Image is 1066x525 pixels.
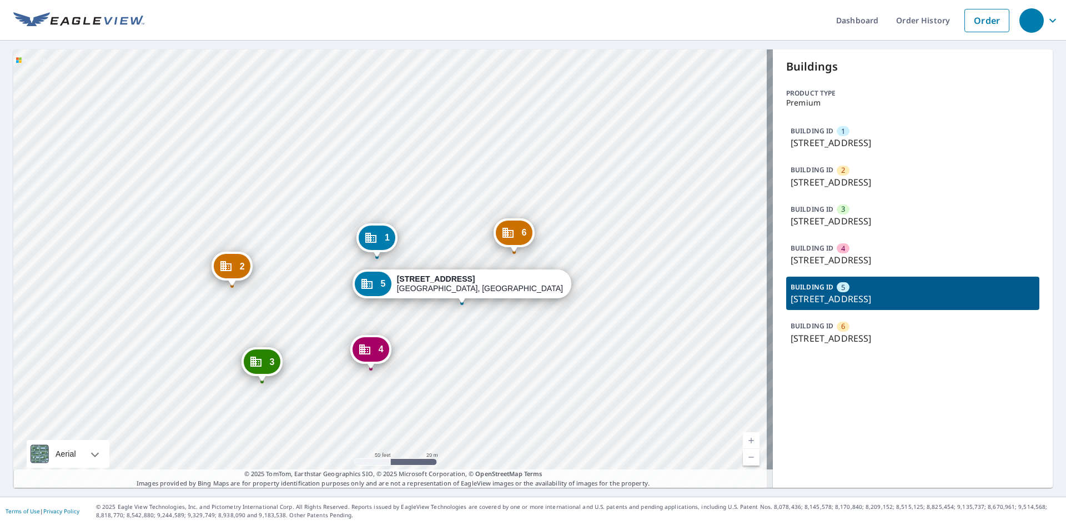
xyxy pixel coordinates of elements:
[791,332,1035,345] p: [STREET_ADDRESS]
[791,176,1035,189] p: [STREET_ADDRESS]
[397,274,475,283] strong: [STREET_ADDRESS]
[841,282,845,293] span: 5
[13,12,144,29] img: EV Logo
[493,218,534,253] div: Dropped pin, building 6, Commercial property, 19 Topsail Ct Hampton, VA 23666
[52,440,79,468] div: Aerial
[786,58,1039,75] p: Buildings
[13,469,773,488] p: Images provided by Bing Maps are for property identification purposes only and are not a represen...
[524,469,542,478] a: Terms
[356,223,398,258] div: Dropped pin, building 1, Commercial property, 105 E Lakeshore Dr Hampton, VA 23666
[385,233,390,242] span: 1
[786,98,1039,107] p: Premium
[242,347,283,382] div: Dropped pin, building 3, Commercial property, 2 Keel Ct Hampton, VA 23666
[353,269,571,304] div: Dropped pin, building 5, Commercial property, 109 E Lakeshore Dr Hampton, VA 23666
[270,358,275,366] span: 3
[791,136,1035,149] p: [STREET_ADDRESS]
[841,204,845,214] span: 3
[521,228,526,237] span: 6
[96,503,1060,519] p: © 2025 Eagle View Technologies, Inc. and Pictometry International Corp. All Rights Reserved. Repo...
[791,292,1035,306] p: [STREET_ADDRESS]
[791,243,833,253] p: BUILDING ID
[791,214,1035,228] p: [STREET_ADDRESS]
[791,165,833,174] p: BUILDING ID
[841,321,845,332] span: 6
[240,262,245,271] span: 2
[212,252,253,286] div: Dropped pin, building 2, Commercial property, 101 E Lakeshore Dr Hampton, VA 23666
[791,253,1035,267] p: [STREET_ADDRESS]
[791,204,833,214] p: BUILDING ID
[43,507,79,515] a: Privacy Policy
[743,432,760,449] a: Current Level 19, Zoom In
[791,126,833,136] p: BUILDING ID
[244,469,542,479] span: © 2025 TomTom, Earthstar Geographics SIO, © 2025 Microsoft Corporation, ©
[791,282,833,292] p: BUILDING ID
[841,126,845,137] span: 1
[6,507,40,515] a: Terms of Use
[475,469,522,478] a: OpenStreetMap
[964,9,1009,32] a: Order
[786,88,1039,98] p: Product type
[841,165,845,176] span: 2
[841,243,845,254] span: 4
[743,449,760,466] a: Current Level 19, Zoom Out
[791,321,833,331] p: BUILDING ID
[350,335,391,369] div: Dropped pin, building 4, Commercial property, 108 E Lakeshore Dr Hampton, VA 23666
[379,345,384,353] span: 4
[397,274,564,293] div: [GEOGRAPHIC_DATA], [GEOGRAPHIC_DATA] 23666
[6,508,79,514] p: |
[381,279,386,288] span: 5
[27,440,109,468] div: Aerial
